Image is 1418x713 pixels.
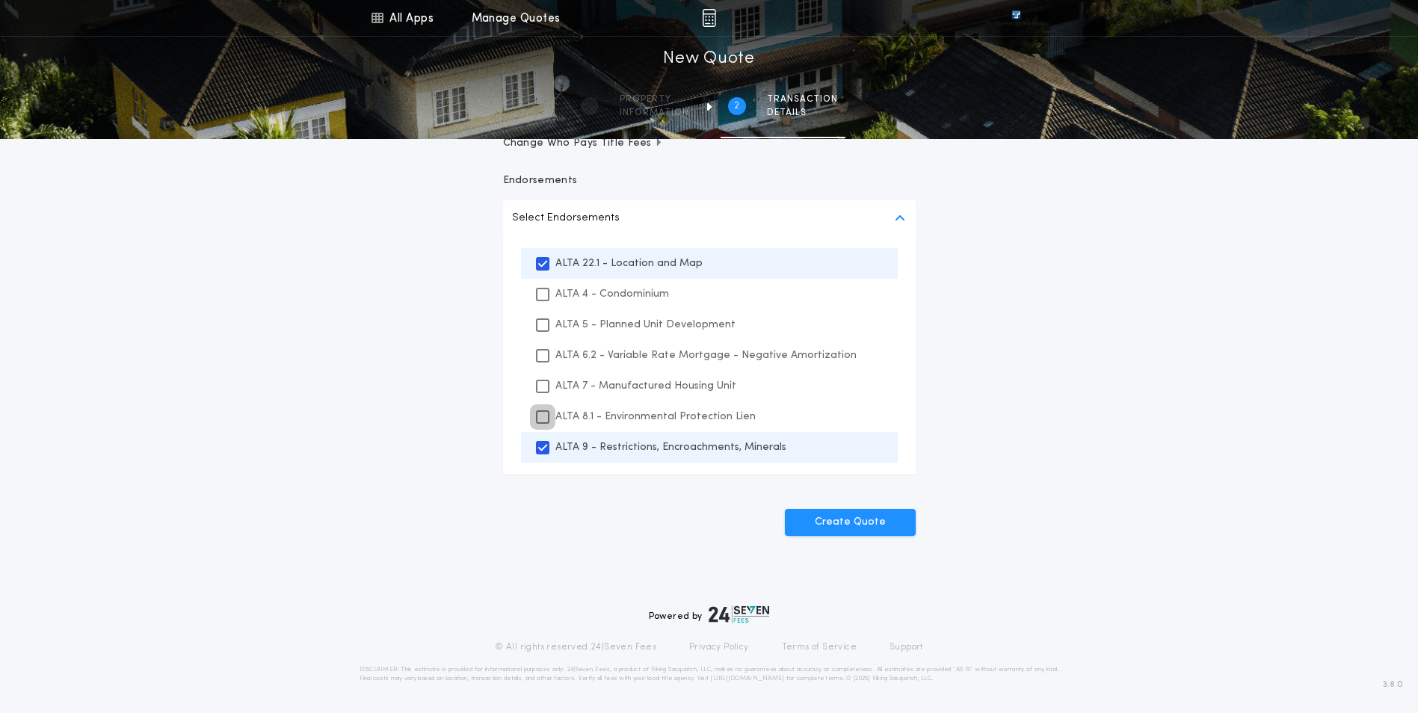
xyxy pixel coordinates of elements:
p: ALTA 22.1 - Location and Map [555,256,703,271]
span: Transaction [767,93,838,105]
p: ALTA 5 - Planned Unit Development [555,317,736,333]
p: DISCLAIMER: This estimate is provided for informational purposes only. 24|Seven Fees, a product o... [360,665,1059,683]
span: information [620,107,689,119]
a: Privacy Policy [689,641,749,653]
img: vs-icon [984,10,1047,25]
p: © All rights reserved. 24|Seven Fees [495,641,656,653]
button: Select Endorsements [503,200,916,236]
h2: 2 [734,100,739,112]
p: ALTA 6.2 - Variable Rate Mortgage - Negative Amortization [555,348,857,363]
a: Terms of Service [782,641,857,653]
p: ALTA 7 - Manufactured Housing Unit [555,378,736,394]
span: Property [620,93,689,105]
ul: Select Endorsements [503,236,916,475]
h1: New Quote [663,47,754,71]
span: 3.8.0 [1383,678,1403,691]
span: Change Who Pays Title Fees [503,136,664,151]
div: Powered by [649,605,770,623]
img: logo [709,605,770,623]
a: Support [890,641,923,653]
p: ALTA 8.1 - Environmental Protection Lien [555,409,756,425]
p: ALTA 4 - Condominium [555,286,669,302]
p: Endorsements [503,173,916,188]
button: Change Who Pays Title Fees [503,136,916,151]
a: [URL][DOMAIN_NAME] [710,676,784,682]
span: details [767,107,838,119]
button: Create Quote [785,509,916,536]
img: img [702,9,716,27]
p: Select Endorsements [512,209,620,227]
p: ALTA 9 - Restrictions, Encroachments, Minerals [555,439,786,455]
